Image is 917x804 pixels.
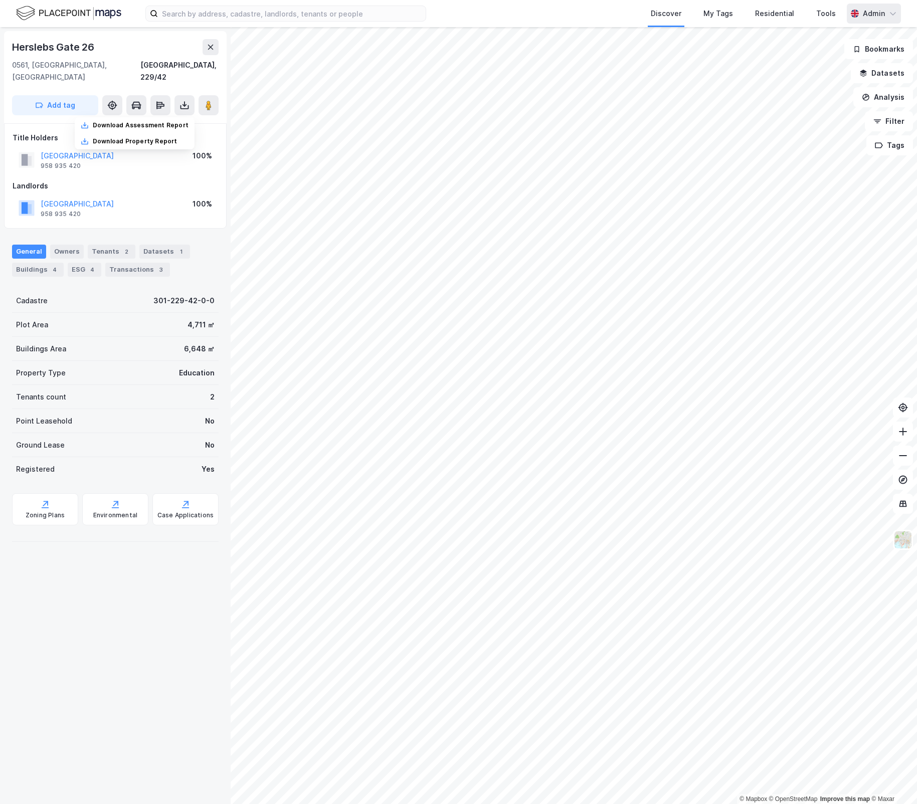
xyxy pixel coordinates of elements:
div: 6,648 ㎡ [184,343,215,355]
div: 1 [176,247,186,257]
div: Tenants count [16,391,66,403]
div: 4 [87,265,97,275]
input: Search by address, cadastre, landlords, tenants or people [158,6,426,21]
div: 0561, [GEOGRAPHIC_DATA], [GEOGRAPHIC_DATA] [12,59,140,83]
div: Tools [816,8,836,20]
div: My Tags [703,8,733,20]
div: Property Type [16,367,66,379]
div: Zoning Plans [26,511,65,519]
div: Education [179,367,215,379]
div: Owners [50,245,84,259]
div: Landlords [13,180,218,192]
div: 958 935 420 [41,210,81,218]
div: Plot Area [16,319,48,331]
div: Herslebs Gate 26 [12,39,96,55]
button: Filter [865,111,913,131]
div: 958 935 420 [41,162,81,170]
a: Mapbox [740,795,767,802]
button: Analysis [853,87,913,107]
div: [GEOGRAPHIC_DATA], 229/42 [140,59,219,83]
div: Case Applications [157,511,214,519]
div: Discover [651,8,681,20]
button: Tags [866,135,913,155]
div: Ground Lease [16,439,65,451]
div: Buildings Area [16,343,66,355]
div: Transactions [105,263,170,277]
div: Download Assessment Report [93,121,189,129]
div: 100% [193,150,212,162]
div: 2 [210,391,215,403]
button: Datasets [851,63,913,83]
div: Cadastre [16,295,48,307]
div: General [12,245,46,259]
iframe: Chat Widget [867,756,917,804]
button: Add tag [12,95,98,115]
div: Residential [755,8,794,20]
div: 100% [193,198,212,210]
div: 4 [50,265,60,275]
a: Improve this map [820,795,870,802]
button: Bookmarks [844,39,913,59]
div: No [205,439,215,451]
div: 4,711 ㎡ [188,319,215,331]
div: Admin [863,8,885,20]
div: Download Property Report [93,137,177,145]
div: Environmental [93,511,138,519]
div: Registered [16,463,55,475]
div: Title Holders [13,132,218,144]
div: 2 [121,247,131,257]
div: Buildings [12,263,64,277]
div: ESG [68,263,101,277]
div: 3 [156,265,166,275]
div: Datasets [139,245,190,259]
img: Z [893,530,912,549]
img: logo.f888ab2527a4732fd821a326f86c7f29.svg [16,5,121,22]
div: Point Leasehold [16,415,72,427]
div: No [205,415,215,427]
div: 301-229-42-0-0 [153,295,215,307]
a: OpenStreetMap [769,795,818,802]
div: Yes [202,463,215,475]
div: Tenants [88,245,135,259]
